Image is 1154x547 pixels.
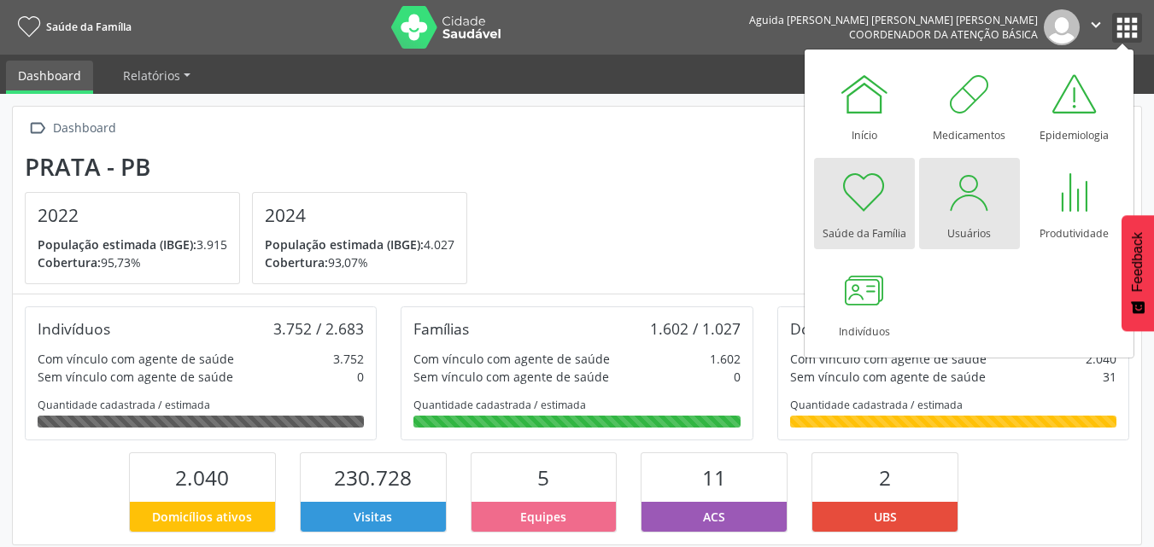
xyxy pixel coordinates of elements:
h4: 2022 [38,205,227,226]
div: 0 [734,368,741,386]
div: Dashboard [50,116,119,141]
button: Feedback - Mostrar pesquisa [1122,215,1154,331]
div: Aguida [PERSON_NAME] [PERSON_NAME] [PERSON_NAME] [749,13,1038,27]
div: 0 [357,368,364,386]
div: 3.752 / 2.683 [273,319,364,338]
div: Com vínculo com agente de saúde [413,350,610,368]
a: Saúde da Família [814,158,915,249]
span: Coordenador da Atenção Básica [849,27,1038,42]
div: Com vínculo com agente de saúde [38,350,234,368]
a: Epidemiologia [1024,60,1125,151]
i:  [1087,15,1105,34]
p: 3.915 [38,236,227,253]
span: População estimada (IBGE): [265,236,424,253]
div: Quantidade cadastrada / estimada [790,398,1116,412]
a: Medicamentos [919,60,1020,151]
a: Usuários [919,158,1020,249]
div: 2.040 [1086,350,1116,368]
i:  [25,116,50,141]
p: 4.027 [265,236,454,253]
a: Indivíduos [814,256,915,347]
div: Sem vínculo com agente de saúde [790,368,986,386]
div: Quantidade cadastrada / estimada [413,398,740,412]
a: Produtividade [1024,158,1125,249]
div: Prata - PB [25,153,479,181]
span: Cobertura: [38,254,101,271]
div: Domicílios [790,319,861,338]
span: População estimada (IBGE): [38,236,196,253]
div: 3.752 [333,350,364,368]
span: 5 [537,463,549,492]
p: 95,73% [38,253,227,271]
p: 93,07% [265,253,454,271]
span: UBS [874,508,897,526]
div: Indivíduos [38,319,110,338]
a:  Dashboard [25,116,119,141]
img: img [1044,9,1080,45]
a: Relatórios [111,61,202,90]
a: Início [814,60,915,151]
div: Com vínculo com agente de saúde [790,350,987,368]
span: 2 [879,463,891,492]
div: 1.602 [710,350,741,368]
button: apps [1112,13,1142,43]
span: 2.040 [175,463,229,492]
span: Domicílios ativos [152,508,252,526]
h4: 2024 [265,205,454,226]
span: Cobertura: [265,254,328,271]
span: Equipes [520,508,566,526]
span: 230.728 [334,463,412,492]
div: 31 [1103,368,1116,386]
span: 11 [702,463,726,492]
a: Saúde da Família [12,13,132,41]
div: Sem vínculo com agente de saúde [413,368,609,386]
span: Relatórios [123,67,180,84]
a: Dashboard [6,61,93,94]
div: Quantidade cadastrada / estimada [38,398,364,412]
span: Visitas [354,508,392,526]
span: ACS [703,508,725,526]
div: 1.602 / 1.027 [650,319,741,338]
span: Feedback [1130,232,1145,292]
div: Sem vínculo com agente de saúde [38,368,233,386]
button:  [1080,9,1112,45]
div: Famílias [413,319,469,338]
span: Saúde da Família [46,20,132,34]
